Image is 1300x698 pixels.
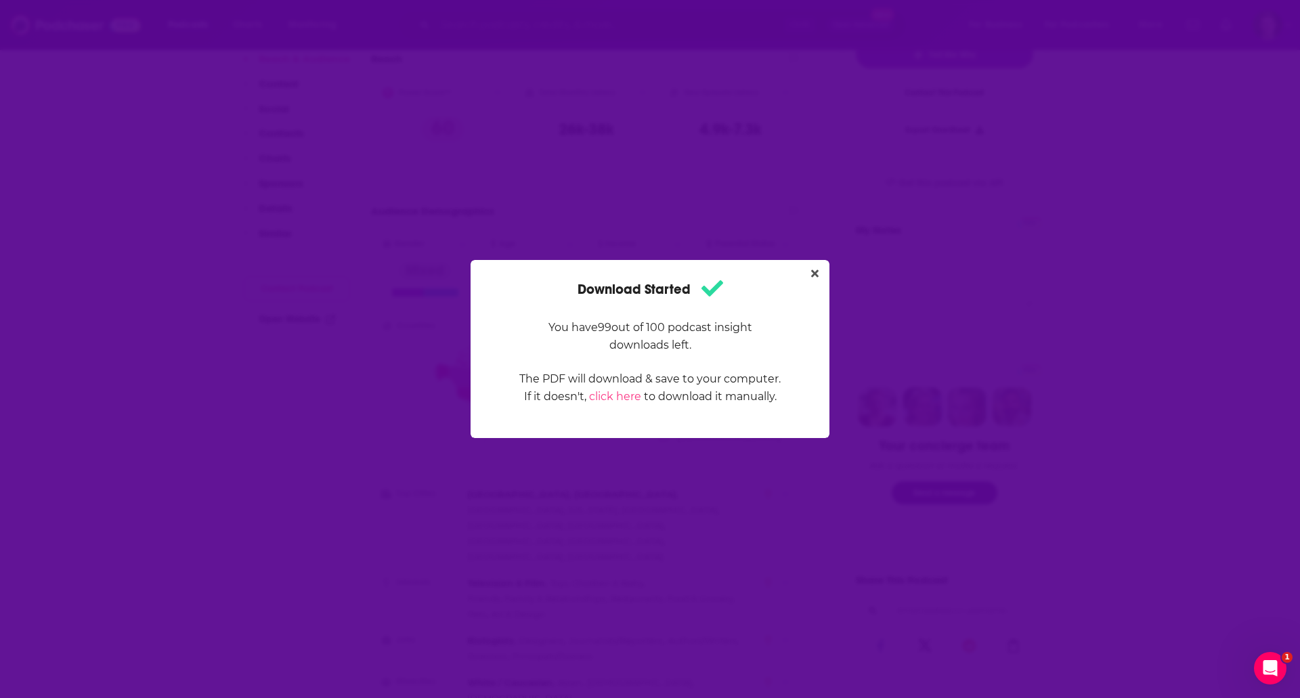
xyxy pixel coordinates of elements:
a: click here [589,390,641,403]
button: Close [806,265,824,282]
iframe: Intercom live chat [1254,652,1286,684]
p: You have 99 out of 100 podcast insight downloads left. [519,319,781,354]
h1: Download Started [578,276,723,303]
span: 1 [1282,652,1293,663]
p: The PDF will download & save to your computer. If it doesn't, to download it manually. [519,370,781,406]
